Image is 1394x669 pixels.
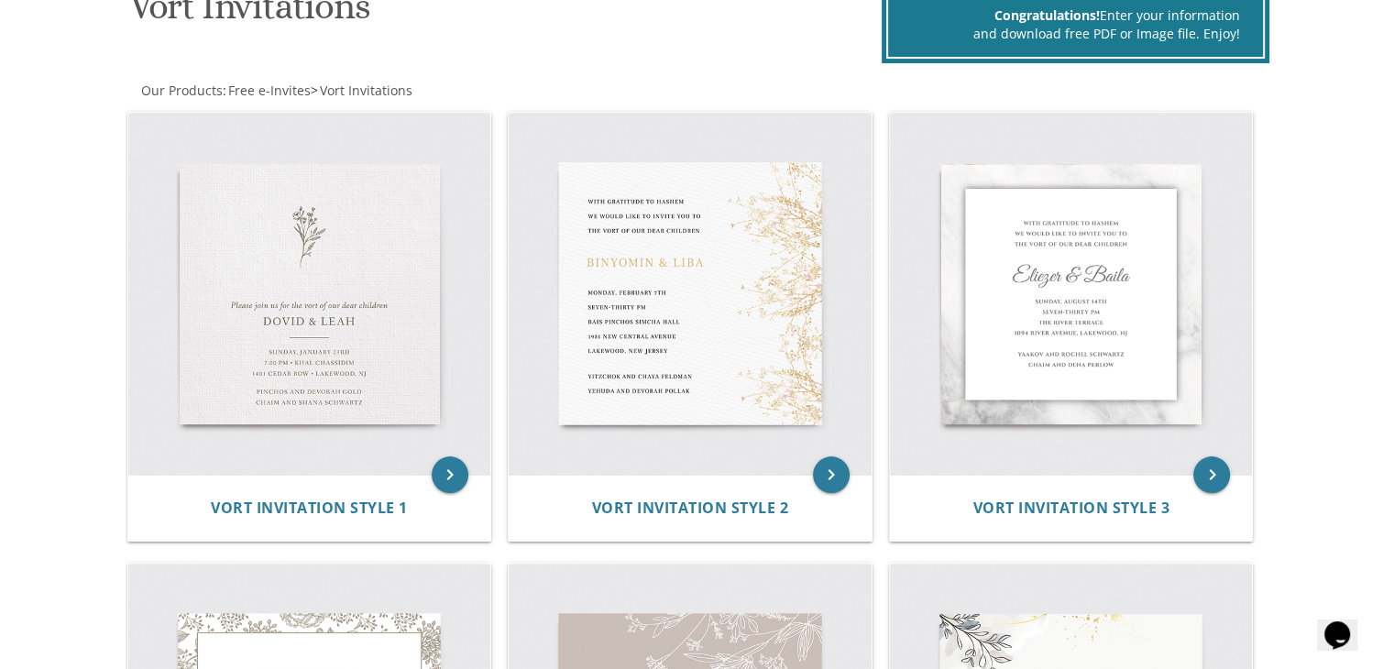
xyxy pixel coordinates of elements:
[592,498,789,518] span: Vort Invitation Style 2
[911,25,1240,43] div: and download free PDF or Image file. Enjoy!
[126,82,697,100] div: :
[226,82,311,99] a: Free e-Invites
[139,82,223,99] a: Our Products
[994,6,1100,24] span: Congratulations!
[228,82,311,99] span: Free e-Invites
[432,456,468,493] a: keyboard_arrow_right
[509,113,872,476] img: Vort Invitation Style 2
[813,456,850,493] a: keyboard_arrow_right
[128,113,491,476] img: Vort Invitation Style 1
[311,82,412,99] span: >
[320,82,412,99] span: Vort Invitations
[318,82,412,99] a: Vort Invitations
[911,6,1240,25] div: Enter your information
[972,499,1169,517] a: Vort Invitation Style 3
[890,113,1253,476] img: Vort Invitation Style 3
[1193,456,1230,493] a: keyboard_arrow_right
[1317,596,1376,651] iframe: chat widget
[211,498,408,518] span: Vort Invitation Style 1
[972,498,1169,518] span: Vort Invitation Style 3
[592,499,789,517] a: Vort Invitation Style 2
[211,499,408,517] a: Vort Invitation Style 1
